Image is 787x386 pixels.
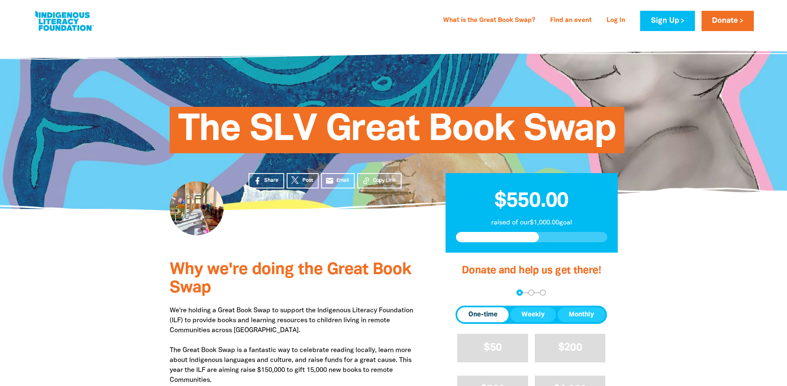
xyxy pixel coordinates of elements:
[357,173,402,188] button: Copy Link
[456,306,607,324] div: Donation frequency
[456,218,607,228] p: raised of our $1,000.00 goal
[468,310,497,320] span: One-time
[510,307,556,322] button: Weekly
[373,177,396,184] span: Copy Link
[535,334,606,362] button: $200
[264,177,278,184] span: Share
[528,289,534,296] button: Navigate to step 2 of 3 to enter your details
[336,177,349,184] span: Email
[325,176,334,185] i: email
[457,307,509,322] button: One-time
[602,14,630,27] a: Log In
[495,192,568,211] span: $550.00
[540,289,546,296] button: Navigate to step 3 of 3 to enter your payment details
[569,310,594,320] span: Monthly
[178,113,616,153] span: The SLV Great Book Swap
[558,343,582,352] span: $200
[321,173,355,188] a: emailEmail
[170,262,411,296] span: Why we're doing the Great Book Swap
[438,14,540,27] a: What is the Great Book Swap?
[484,343,502,352] span: $50
[249,173,284,188] a: Share
[702,11,754,31] a: Donate
[287,173,319,188] a: Post
[462,266,601,275] span: Donate and help us get there!
[517,289,523,296] button: Navigate to step 1 of 3 to enter your donation amount
[302,177,313,184] span: Post
[521,310,545,320] span: Weekly
[640,11,694,31] a: Sign Up
[457,334,528,362] button: $50
[558,307,605,322] button: Monthly
[545,14,597,27] a: Find an event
